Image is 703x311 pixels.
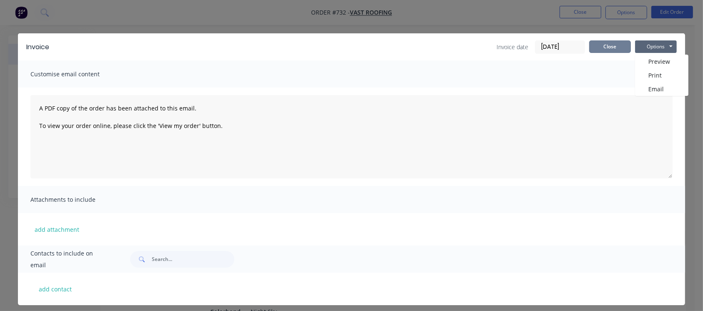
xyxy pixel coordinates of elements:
[30,223,83,236] button: add attachment
[30,68,122,80] span: Customise email content
[30,283,80,295] button: add contact
[635,55,688,68] button: Preview
[635,82,688,96] button: Email
[635,68,688,82] button: Print
[152,251,234,268] input: Search...
[30,95,673,178] textarea: A PDF copy of the order has been attached to this email. To view your order online, please click ...
[30,194,122,206] span: Attachments to include
[589,40,631,53] button: Close
[30,248,109,271] span: Contacts to include on email
[497,43,528,51] span: Invoice date
[26,42,49,52] div: Invoice
[635,40,677,53] button: Options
